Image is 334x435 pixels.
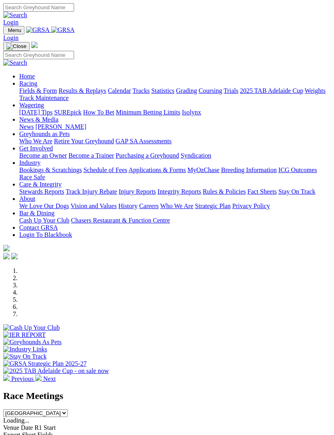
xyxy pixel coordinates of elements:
a: Injury Reports [119,188,156,195]
a: Weights [305,87,326,94]
a: Schedule of Fees [83,166,127,173]
a: Greyhounds as Pets [19,130,70,137]
a: Breeding Information [221,166,277,173]
a: Login [3,34,18,41]
img: twitter.svg [11,253,18,259]
span: Loading... [3,417,29,424]
a: Wagering [19,102,44,108]
a: Login [3,19,18,26]
a: [DATE] Tips [19,109,52,116]
a: Applications & Forms [129,166,186,173]
a: Who We Are [19,138,52,144]
img: IER REPORT [3,331,46,339]
a: Home [19,73,35,80]
a: Previous [3,375,35,382]
img: Cash Up Your Club [3,324,60,331]
a: News [19,123,34,130]
a: News & Media [19,116,58,123]
a: Bar & Dining [19,210,54,216]
a: Trials [223,87,238,94]
a: Privacy Policy [232,202,270,209]
h2: Race Meetings [3,391,331,401]
a: 2025 TAB Adelaide Cup [240,87,303,94]
a: Retire Your Greyhound [54,138,114,144]
button: Toggle navigation [3,42,30,51]
span: Next [43,375,56,382]
div: Get Involved [19,152,331,159]
a: Industry [19,159,40,166]
img: GRSA [51,26,75,34]
img: Close [6,43,26,50]
div: Wagering [19,109,331,116]
a: Strategic Plan [195,202,231,209]
a: We Love Our Dogs [19,202,69,209]
a: Login To Blackbook [19,231,72,238]
a: Careers [139,202,159,209]
a: Fields & Form [19,87,57,94]
a: Who We Are [160,202,193,209]
a: Tracks [133,87,150,94]
img: Greyhounds As Pets [3,339,62,346]
span: R1 Start [34,424,56,431]
a: SUREpick [54,109,81,116]
a: Contact GRSA [19,224,58,231]
div: Racing [19,87,331,102]
a: Racing [19,80,37,87]
a: Integrity Reports [157,188,201,195]
div: Care & Integrity [19,188,331,195]
a: Stewards Reports [19,188,64,195]
input: Search [3,51,74,59]
a: ICG Outcomes [278,166,317,173]
a: Purchasing a Greyhound [116,152,179,159]
img: Industry Links [3,346,47,353]
span: Menu [8,27,21,33]
a: Next [35,375,56,382]
img: logo-grsa-white.png [31,42,38,48]
a: Coursing [199,87,222,94]
a: About [19,195,35,202]
button: Toggle navigation [3,26,24,34]
a: Stay On Track [278,188,315,195]
img: Stay On Track [3,353,46,360]
a: [PERSON_NAME] [35,123,86,130]
img: chevron-right-pager-white.svg [35,375,42,381]
a: Grading [176,87,197,94]
img: Search [3,12,27,19]
img: chevron-left-pager-white.svg [3,375,10,381]
a: MyOzChase [187,166,219,173]
img: Search [3,59,27,66]
a: Get Involved [19,145,53,152]
div: Industry [19,166,331,181]
input: Search [3,3,74,12]
img: GRSA [26,26,50,34]
img: 2025 TAB Adelaide Cup - on sale now [3,367,109,375]
a: Calendar [108,87,131,94]
div: Greyhounds as Pets [19,138,331,145]
a: Results & Replays [58,87,106,94]
span: Date [21,424,33,431]
a: Track Injury Rebate [66,188,117,195]
a: Track Maintenance [19,94,68,101]
a: Bookings & Scratchings [19,166,82,173]
div: News & Media [19,123,331,130]
a: Care & Integrity [19,181,62,188]
a: Race Safe [19,174,45,180]
a: Minimum Betting Limits [116,109,180,116]
a: Become an Owner [19,152,67,159]
a: Become a Trainer [68,152,114,159]
img: logo-grsa-white.png [3,245,10,251]
a: Cash Up Your Club [19,217,69,224]
a: Statistics [151,87,175,94]
a: Syndication [181,152,211,159]
a: Vision and Values [70,202,117,209]
a: Fact Sheets [247,188,277,195]
span: Previous [11,375,34,382]
img: GRSA Strategic Plan 2025-27 [3,360,87,367]
a: Rules & Policies [203,188,246,195]
a: GAP SA Assessments [116,138,172,144]
a: Isolynx [182,109,201,116]
div: About [19,202,331,210]
a: Chasers Restaurant & Function Centre [71,217,170,224]
span: Venue [3,424,19,431]
a: History [118,202,137,209]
